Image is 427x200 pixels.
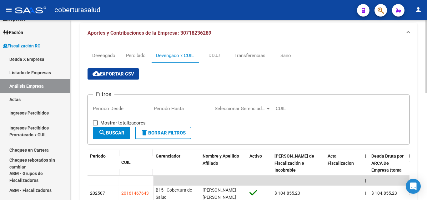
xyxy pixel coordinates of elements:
[88,149,119,176] datatable-header-cell: Período
[321,191,322,196] span: |
[328,154,354,166] span: Acta Fiscalizacion
[406,179,421,194] div: Open Intercom Messenger
[365,178,366,183] span: |
[215,106,265,111] span: Seleccionar Gerenciador
[200,149,247,191] datatable-header-cell: Nombre y Apellido Afiliado
[203,154,239,166] span: Nombre y Apellido Afiliado
[371,191,397,196] span: $ 104.855,23
[5,6,13,13] mat-icon: menu
[90,191,105,196] span: 202507
[3,29,23,36] span: Padrón
[93,127,130,139] button: Buscar
[274,154,314,173] span: [PERSON_NAME] de Fiscalización e Incobrable
[365,191,366,196] span: |
[119,156,153,169] datatable-header-cell: CUIL
[280,52,291,59] div: Sano
[414,6,422,13] mat-icon: person
[156,188,192,200] span: B15 - Cobertura de Salud
[49,3,100,17] span: - coberturasalud
[121,160,131,165] span: CUIL
[98,129,106,136] mat-icon: search
[321,178,323,183] span: |
[93,90,114,99] h3: Filtros
[153,149,200,191] datatable-header-cell: Gerenciador
[234,52,265,59] div: Transferencias
[369,149,406,191] datatable-header-cell: Deuda Bruta por ARCA De Empresa (toma en cuenta todos los afiliados)
[141,130,186,136] span: Borrar Filtros
[321,154,323,159] span: |
[325,149,363,191] datatable-header-cell: Acta Fiscalizacion
[319,149,325,191] datatable-header-cell: |
[92,52,115,59] div: Devengado
[272,149,319,191] datatable-header-cell: Deuda Bruta Neto de Fiscalización e Incobrable
[141,129,148,136] mat-icon: delete
[80,23,417,43] mat-expansion-panel-header: Aportes y Contribuciones de la Empresa: 30718236289
[203,188,236,200] span: [PERSON_NAME] [PERSON_NAME]
[365,154,366,159] span: |
[93,70,100,77] mat-icon: cloud_download
[98,130,124,136] span: Buscar
[126,52,146,59] div: Percibido
[156,154,180,159] span: Gerenciador
[247,149,272,191] datatable-header-cell: Activo
[90,154,106,159] span: Período
[121,191,149,196] span: 20161467643
[3,42,41,49] span: Fiscalización RG
[156,52,194,59] div: Devengado x CUIL
[93,71,134,77] span: Exportar CSV
[249,154,262,159] span: Activo
[363,149,369,191] datatable-header-cell: |
[371,154,404,187] span: Deuda Bruta por ARCA De Empresa (toma en cuenta todos los afiliados)
[88,30,211,36] span: Aportes y Contribuciones de la Empresa: 30718236289
[274,191,300,196] span: $ 104.855,23
[135,127,191,139] button: Borrar Filtros
[100,119,146,127] span: Mostrar totalizadores
[88,68,139,80] button: Exportar CSV
[208,52,220,59] div: DDJJ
